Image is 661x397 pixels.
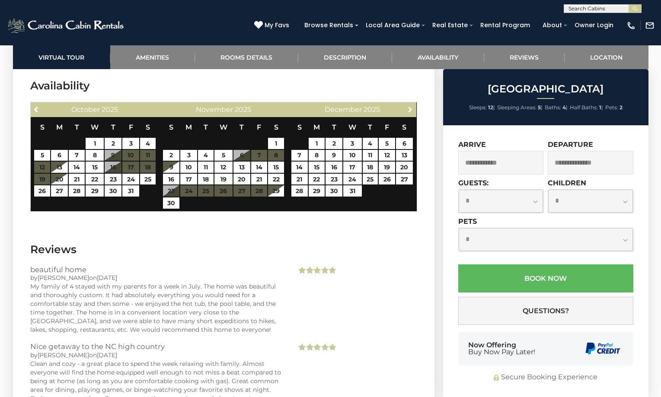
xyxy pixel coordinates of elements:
[343,185,362,197] td: $810
[140,173,156,185] td: $432
[291,185,308,197] td: $810
[396,150,413,161] a: 13
[469,104,487,111] span: Sleeps:
[326,138,342,149] a: 2
[469,102,495,113] li: |
[85,149,104,162] td: $352
[140,137,156,149] td: $416
[308,137,325,149] td: $364
[497,104,536,111] span: Sleeping Areas:
[291,161,308,173] td: $508
[198,173,214,185] td: $375
[214,150,233,161] a: 5
[325,173,343,185] td: $810
[268,162,284,173] a: 15
[379,162,395,173] a: 19
[458,297,633,325] button: Questions?
[163,150,180,161] a: 2
[570,104,598,111] span: Half Baths:
[30,78,417,93] h3: Availability
[325,105,362,114] span: December
[38,351,89,359] span: [PERSON_NAME]
[163,197,180,209] a: 30
[40,123,45,131] span: Sunday
[233,161,251,173] td: $375
[56,123,63,131] span: Monday
[69,185,85,197] a: 28
[254,21,291,30] a: My Favs
[214,149,233,162] td: $375
[105,174,121,185] a: 23
[396,173,413,185] td: $810
[309,150,325,161] a: 8
[291,150,307,161] a: 7
[30,351,284,359] div: by on
[570,19,618,32] a: Owner Login
[86,150,104,161] a: 8
[402,123,406,131] span: Saturday
[51,162,68,173] a: 13
[405,104,415,114] a: Next
[343,149,362,162] td: $364
[379,150,395,161] a: 12
[298,45,392,69] a: Description
[291,185,307,197] a: 28
[51,150,68,161] a: 6
[6,17,126,34] img: White-1-2.png
[220,123,227,131] span: Wednesday
[180,150,197,161] a: 3
[69,150,85,161] a: 7
[392,45,484,69] a: Availability
[343,138,361,149] a: 3
[68,149,85,162] td: $352
[85,185,104,197] td: $352
[32,104,42,114] a: Previous
[214,162,233,173] a: 12
[326,162,342,173] a: 16
[343,137,362,149] td: $364
[268,185,284,197] td: $720
[396,174,413,185] a: 27
[68,173,85,185] td: $352
[110,45,195,69] a: Amenities
[396,162,413,173] a: 20
[361,19,424,32] a: Local Area Guide
[497,102,543,113] li: |
[378,137,395,149] td: $445
[291,173,308,185] td: $810
[198,150,214,161] a: 4
[163,197,180,209] td: $405
[548,140,593,149] label: Departure
[105,138,121,149] a: 2
[122,137,140,149] td: $416
[300,19,358,32] a: Browse Rentals
[268,174,284,185] a: 22
[308,173,325,185] td: $810
[71,105,100,114] span: October
[476,19,534,32] a: Rental Program
[214,174,233,185] a: 19
[274,123,278,131] span: Saturday
[86,174,104,185] a: 22
[468,342,535,356] div: Now Offering
[458,179,489,187] label: Guests:
[51,185,68,197] td: $352
[445,83,646,95] h2: [GEOGRAPHIC_DATA]
[570,102,603,113] li: |
[458,217,477,225] label: Pets
[313,123,320,131] span: Monday
[363,174,378,185] a: 25
[326,150,342,161] a: 9
[548,179,586,187] label: Children
[86,185,104,197] a: 29
[233,173,251,185] td: $375
[233,174,250,185] a: 20
[122,185,139,197] a: 31
[268,138,284,149] a: 1
[122,138,139,149] a: 3
[626,21,636,30] img: phone-regular-white.png
[69,162,85,173] a: 14
[85,173,104,185] td: $352
[163,162,180,173] a: 9
[86,162,104,173] a: 15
